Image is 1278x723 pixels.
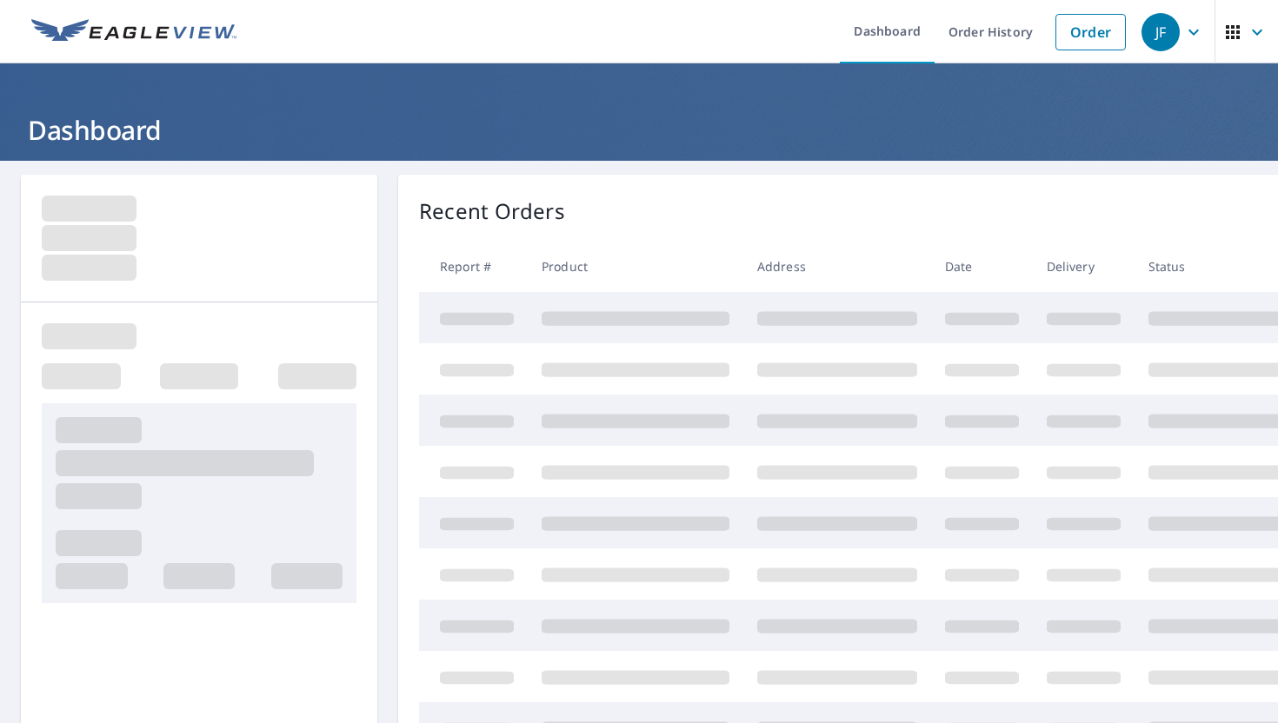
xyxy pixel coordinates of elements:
[528,241,743,292] th: Product
[419,196,565,227] p: Recent Orders
[743,241,931,292] th: Address
[1055,14,1126,50] a: Order
[1033,241,1135,292] th: Delivery
[21,112,1257,148] h1: Dashboard
[31,19,236,45] img: EV Logo
[419,241,528,292] th: Report #
[931,241,1033,292] th: Date
[1142,13,1180,51] div: JF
